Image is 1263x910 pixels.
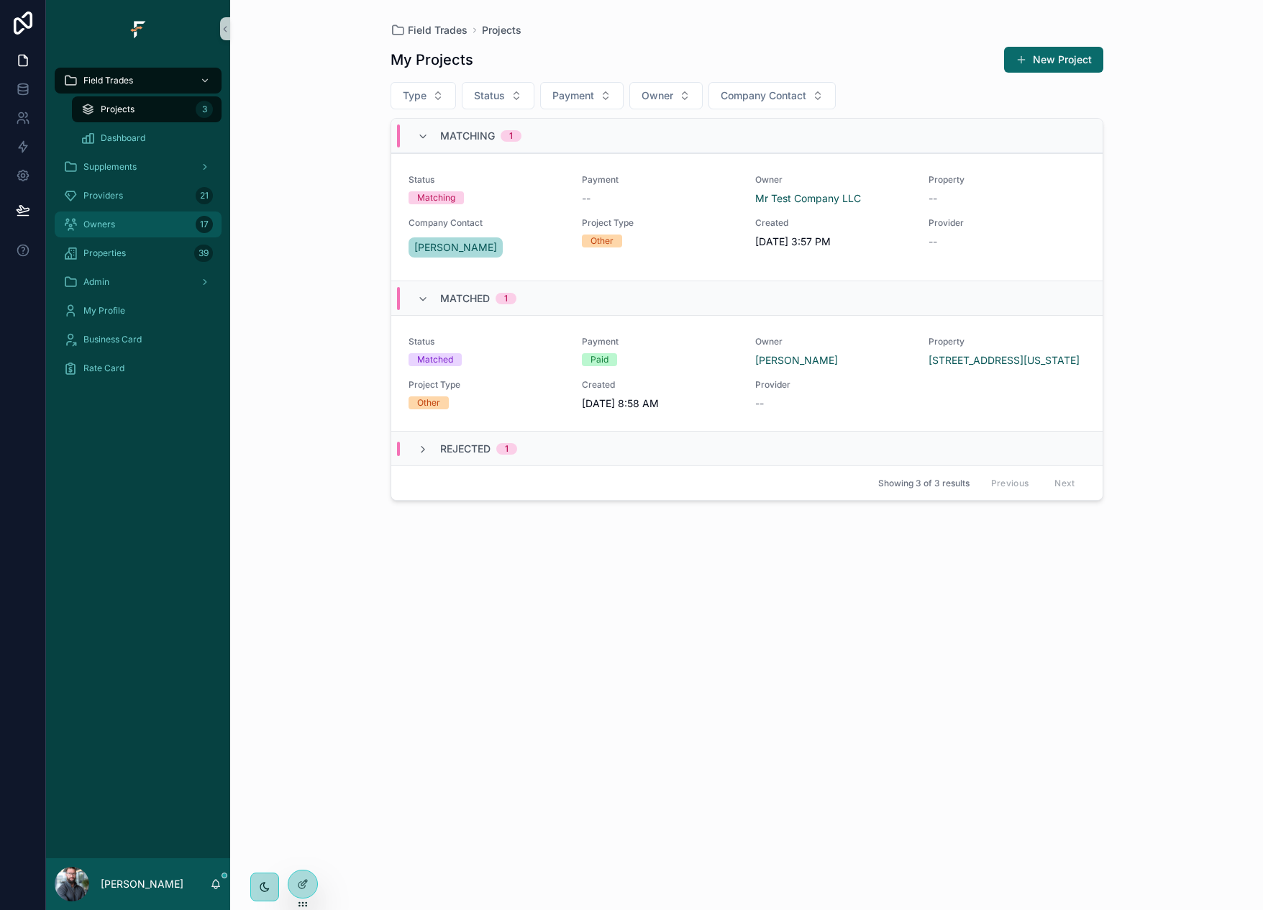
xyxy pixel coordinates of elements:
[101,132,145,144] span: Dashboard
[582,174,738,186] span: Payment
[55,355,222,381] a: Rate Card
[582,396,738,411] span: [DATE] 8:58 AM
[101,104,134,115] span: Projects
[929,336,1085,347] span: Property
[629,82,703,109] button: Select Button
[708,82,836,109] button: Select Button
[755,396,764,411] span: --
[83,75,133,86] span: Field Trades
[755,336,911,347] span: Owner
[552,88,594,103] span: Payment
[417,353,453,366] div: Matched
[929,217,1085,229] span: Provider
[755,379,911,391] span: Provider
[55,269,222,295] a: Admin
[127,17,150,40] img: App logo
[83,161,137,173] span: Supplements
[755,353,838,368] a: [PERSON_NAME]
[83,190,123,201] span: Providers
[196,101,213,118] div: 3
[1004,47,1103,73] button: New Project
[391,315,1103,431] a: StatusMatchedPaymentPaidOwner[PERSON_NAME]Property[STREET_ADDRESS][US_STATE]Project TypeOtherCrea...
[582,217,738,229] span: Project Type
[474,88,505,103] span: Status
[929,191,937,206] span: --
[391,23,468,37] a: Field Trades
[440,442,491,456] span: Rejected
[72,96,222,122] a: Projects3
[929,235,937,249] span: --
[540,82,624,109] button: Select Button
[505,443,509,455] div: 1
[755,174,911,186] span: Owner
[582,191,591,206] span: --
[440,129,495,143] span: Matching
[83,334,142,345] span: Business Card
[582,379,738,391] span: Created
[409,174,565,186] span: Status
[482,23,521,37] a: Projects
[55,211,222,237] a: Owners17
[409,379,565,391] span: Project Type
[440,291,490,306] span: Matched
[391,50,473,70] h1: My Projects
[755,235,911,249] span: [DATE] 3:57 PM
[462,82,534,109] button: Select Button
[83,247,126,259] span: Properties
[72,125,222,151] a: Dashboard
[83,219,115,230] span: Owners
[196,216,213,233] div: 17
[929,353,1080,368] a: [STREET_ADDRESS][US_STATE]
[408,23,468,37] span: Field Trades
[755,217,911,229] span: Created
[391,153,1103,281] a: StatusMatchingPayment--OwnerMr Test Company LLCProperty--Company Contact[PERSON_NAME]Project Type...
[409,217,565,229] span: Company Contact
[196,187,213,204] div: 21
[403,88,427,103] span: Type
[417,191,455,204] div: Matching
[83,276,109,288] span: Admin
[582,336,738,347] span: Payment
[929,174,1085,186] span: Property
[55,183,222,209] a: Providers21
[417,396,440,409] div: Other
[55,327,222,352] a: Business Card
[55,240,222,266] a: Properties39
[409,237,503,258] a: [PERSON_NAME]
[509,130,513,142] div: 1
[194,245,213,262] div: 39
[101,877,183,891] p: [PERSON_NAME]
[504,293,508,304] div: 1
[755,191,861,206] a: Mr Test Company LLC
[55,298,222,324] a: My Profile
[46,58,230,400] div: scrollable content
[409,336,565,347] span: Status
[391,82,456,109] button: Select Button
[83,363,124,374] span: Rate Card
[878,478,970,489] span: Showing 3 of 3 results
[642,88,673,103] span: Owner
[414,240,497,255] span: [PERSON_NAME]
[591,235,614,247] div: Other
[591,353,608,366] div: Paid
[55,68,222,94] a: Field Trades
[83,305,125,317] span: My Profile
[55,154,222,180] a: Supplements
[721,88,806,103] span: Company Contact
